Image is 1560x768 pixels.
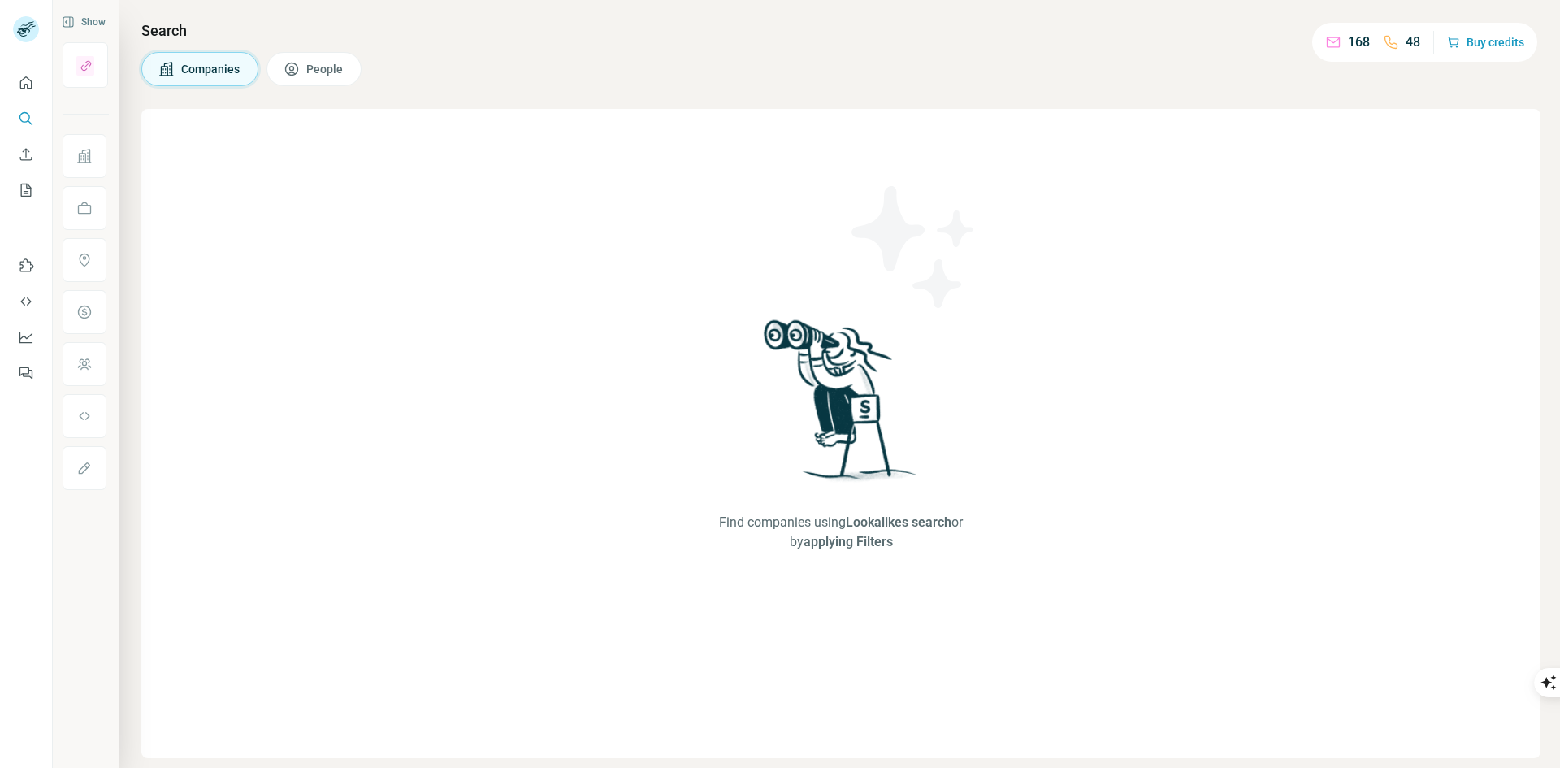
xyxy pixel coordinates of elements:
[13,140,39,169] button: Enrich CSV
[50,10,117,34] button: Show
[141,20,1540,42] h4: Search
[13,287,39,316] button: Use Surfe API
[804,534,893,549] span: applying Filters
[13,323,39,352] button: Dashboard
[709,513,973,552] span: Find companies using or by
[306,61,344,77] span: People
[13,104,39,133] button: Search
[13,68,39,98] button: Quick start
[13,251,39,280] button: Use Surfe on LinkedIn
[1348,33,1370,52] p: 168
[181,61,241,77] span: Companies
[846,514,951,530] span: Lookalikes search
[841,174,987,320] img: Surfe Illustration - Stars
[13,176,39,205] button: My lists
[756,315,925,497] img: Surfe Illustration - Woman searching with binoculars
[1406,33,1420,52] p: 48
[13,358,39,388] button: Feedback
[1447,31,1524,54] button: Buy credits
